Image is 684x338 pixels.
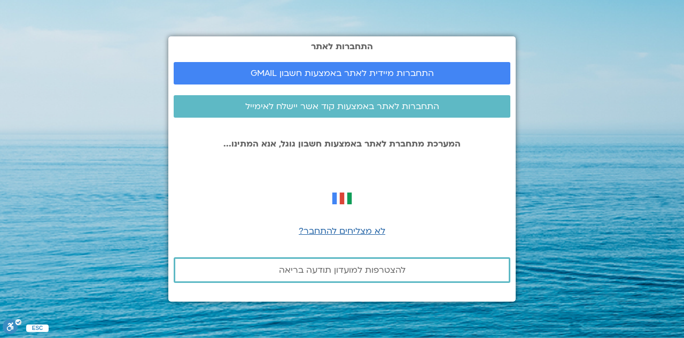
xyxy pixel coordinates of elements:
span: התחברות מיידית לאתר באמצעות חשבון GMAIL [251,68,434,78]
a: התחברות מיידית לאתר באמצעות חשבון GMAIL [174,62,510,84]
p: המערכת מתחברת לאתר באמצעות חשבון גוגל, אנא המתינו... [174,139,510,149]
span: להצטרפות למועדון תודעה בריאה [279,265,406,275]
a: לא מצליחים להתחבר? [299,225,385,237]
a: להצטרפות למועדון תודעה בריאה [174,257,510,283]
h2: התחברות לאתר [174,42,510,51]
span: התחברות לאתר באמצעות קוד אשר יישלח לאימייל [245,102,439,111]
a: התחברות לאתר באמצעות קוד אשר יישלח לאימייל [174,95,510,118]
